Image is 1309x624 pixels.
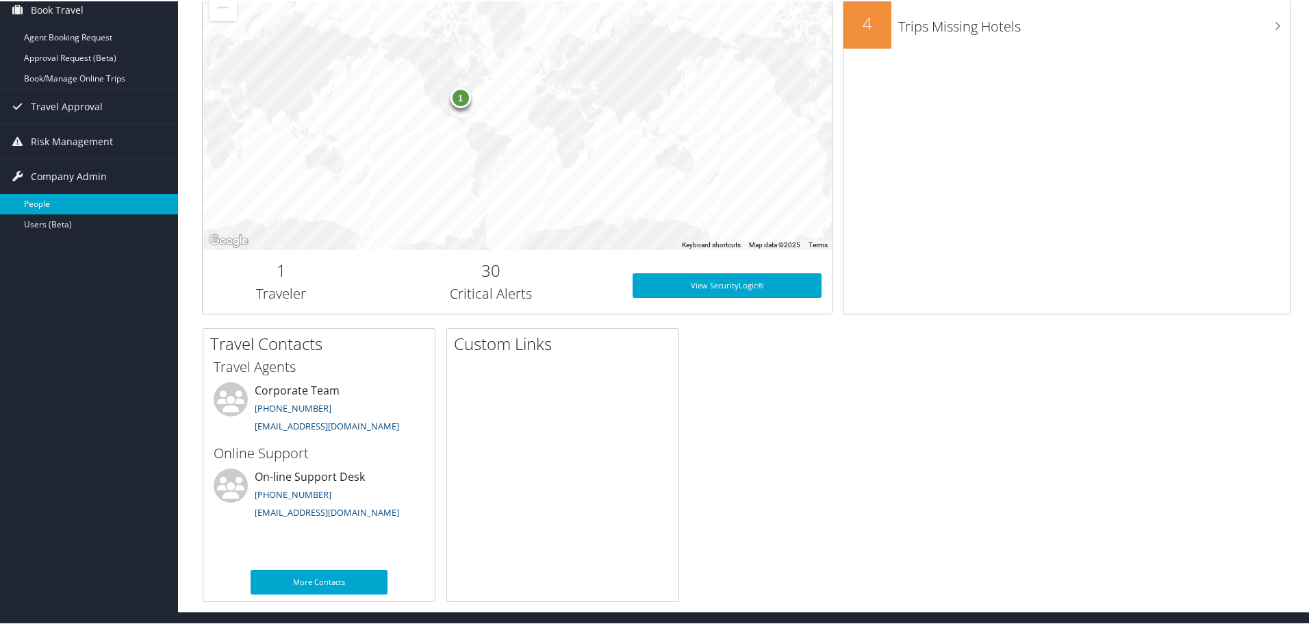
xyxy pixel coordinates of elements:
[251,569,387,593] a: More Contacts
[207,467,431,523] li: On-line Support Desk
[210,331,435,354] h2: Travel Contacts
[749,240,800,247] span: Map data ©2025
[454,331,678,354] h2: Custom Links
[214,356,424,375] h3: Travel Agents
[898,9,1290,35] h3: Trips Missing Hotels
[450,87,470,108] div: 1
[213,283,350,302] h3: Traveler
[206,231,251,249] a: Open this area in Google Maps (opens a new window)
[214,442,424,462] h3: Online Support
[682,239,741,249] button: Keyboard shortcuts
[31,88,103,123] span: Travel Approval
[31,158,107,192] span: Company Admin
[370,283,612,302] h3: Critical Alerts
[255,505,399,517] a: [EMAIL_ADDRESS][DOMAIN_NAME]
[255,419,399,431] a: [EMAIL_ADDRESS][DOMAIN_NAME]
[207,381,431,437] li: Corporate Team
[809,240,828,247] a: Terms (opens in new tab)
[255,487,331,499] a: [PHONE_NUMBER]
[370,258,612,281] h2: 30
[633,272,822,297] a: View SecurityLogic®
[31,123,113,158] span: Risk Management
[213,258,350,281] h2: 1
[206,231,251,249] img: Google
[843,10,891,34] h2: 4
[255,401,331,413] a: [PHONE_NUMBER]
